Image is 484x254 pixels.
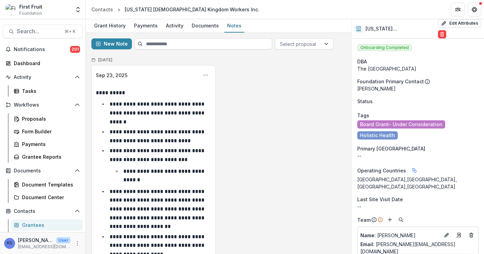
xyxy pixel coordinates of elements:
[5,4,16,15] img: First Fruit
[91,38,132,49] button: New Note
[11,219,83,231] a: Grantees
[357,98,373,105] span: Status
[14,74,72,80] span: Activity
[386,216,394,224] button: Add
[357,44,412,51] span: Onboarding Completed
[360,241,374,247] span: Email:
[409,165,420,176] button: Linked binding
[131,19,160,33] a: Payments
[19,10,42,16] span: Foundation
[14,60,77,67] div: Dashboard
[357,85,479,92] p: [PERSON_NAME]
[11,179,83,190] a: Document Templates
[11,192,83,203] a: Document Center
[224,21,244,31] div: Notes
[22,194,77,201] div: Document Center
[357,216,371,223] p: Team
[442,231,451,239] button: Edit
[3,99,83,110] button: Open Workflows
[3,72,83,83] button: Open Activity
[14,208,72,214] span: Contacts
[22,115,77,122] div: Proposals
[357,196,403,203] span: Last Site Visit Date
[438,19,481,27] button: Edit Attributes
[357,112,369,119] span: Tags
[22,221,77,229] div: Grantees
[22,128,77,135] div: Form Builder
[91,6,113,13] div: Contacts
[357,152,479,159] p: --
[91,21,128,31] div: Grant History
[357,176,479,190] p: [GEOGRAPHIC_DATA],[GEOGRAPHIC_DATA],[GEOGRAPHIC_DATA],[GEOGRAPHIC_DATA]
[11,151,83,162] a: Grantee Reports
[70,46,80,53] span: 201
[63,28,77,35] div: ⌘ + K
[22,181,77,188] div: Document Templates
[468,3,481,16] button: Get Help
[89,4,116,14] a: Contacts
[98,58,112,62] h2: [DATE]
[357,78,424,85] p: Foundation Primary Contact
[11,113,83,124] a: Proposals
[3,206,83,217] button: Open Contacts
[360,122,442,128] span: Board Grant- Under Consideration
[453,230,464,241] a: Go to contact
[451,3,465,16] button: Partners
[18,237,54,244] p: [PERSON_NAME]
[357,145,425,152] span: Primary [GEOGRAPHIC_DATA]
[3,165,83,176] button: Open Documents
[73,3,83,16] button: Open entity switcher
[397,216,405,224] button: Search
[360,232,440,239] a: Name: [PERSON_NAME]
[14,168,72,174] span: Documents
[357,167,406,174] span: Operating Countries
[19,3,42,10] div: First Fruit
[189,19,222,33] a: Documents
[357,65,479,72] div: The [GEOGRAPHIC_DATA]
[22,87,77,95] div: Tasks
[11,85,83,97] a: Tasks
[91,19,128,33] a: Grant History
[3,44,83,55] button: Notifications201
[22,141,77,148] div: Payments
[467,231,475,239] button: Deletes
[18,244,70,250] p: [EMAIL_ADDRESS][DOMAIN_NAME]
[189,21,222,31] div: Documents
[22,153,77,160] div: Grantee Reports
[357,203,479,210] p: --
[56,237,70,243] p: User
[73,239,81,247] button: More
[17,28,60,35] span: Search...
[11,138,83,150] a: Payments
[14,47,70,52] span: Notifications
[163,21,186,31] div: Activity
[96,72,127,79] div: Sep 23, 2025
[200,70,211,81] button: Options
[357,58,367,65] span: DBA
[131,21,160,31] div: Payments
[7,241,12,245] div: Kelsie Salarda
[360,232,376,238] span: Name :
[438,30,446,38] button: Delete
[89,4,262,14] nav: breadcrumb
[360,133,395,138] span: Holistic Health
[365,26,435,32] h2: [US_STATE] [DEMOGRAPHIC_DATA] Kingdom Workers Inc.
[125,6,259,13] div: [US_STATE] [DEMOGRAPHIC_DATA] Kingdom Workers Inc.
[224,19,244,33] a: Notes
[11,126,83,137] a: Form Builder
[3,58,83,69] a: Dashboard
[14,102,72,108] span: Workflows
[3,25,83,38] button: Search...
[163,19,186,33] a: Activity
[360,232,440,239] p: [PERSON_NAME]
